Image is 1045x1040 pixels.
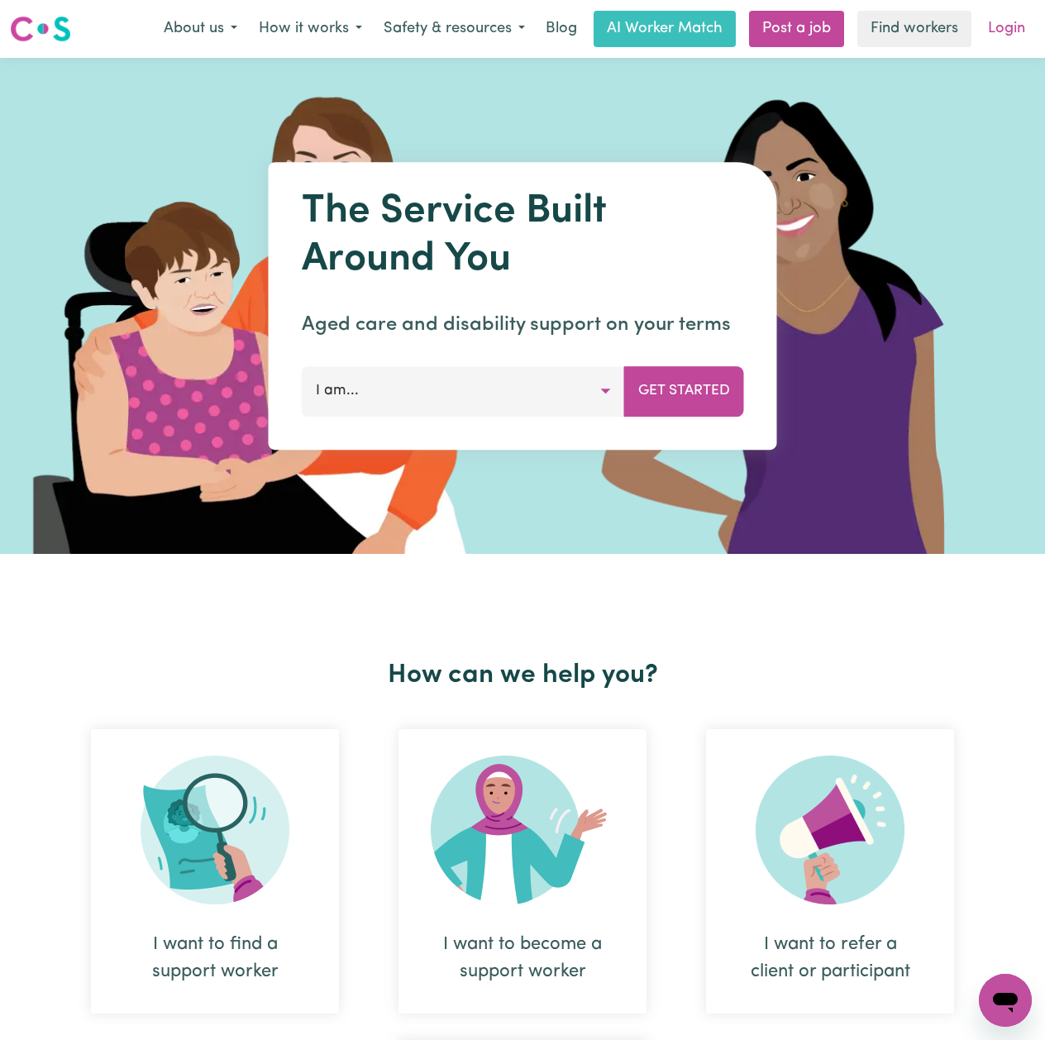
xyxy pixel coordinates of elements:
[141,756,289,904] img: Search
[536,11,587,47] a: Blog
[302,188,744,284] h1: The Service Built Around You
[594,11,736,47] a: AI Worker Match
[979,974,1032,1027] iframe: Button to launch messaging window
[153,12,248,46] button: About us
[302,310,744,340] p: Aged care and disability support on your terms
[10,10,71,48] a: Careseekers logo
[746,931,914,985] div: I want to refer a client or participant
[749,11,844,47] a: Post a job
[398,729,647,1014] div: I want to become a support worker
[431,756,614,904] img: Become Worker
[131,931,299,985] div: I want to find a support worker
[61,660,984,691] h2: How can we help you?
[756,756,904,904] img: Refer
[302,366,625,416] button: I am...
[857,11,971,47] a: Find workers
[706,729,954,1014] div: I want to refer a client or participant
[438,931,607,985] div: I want to become a support worker
[373,12,536,46] button: Safety & resources
[91,729,339,1014] div: I want to find a support worker
[248,12,373,46] button: How it works
[624,366,744,416] button: Get Started
[978,11,1035,47] a: Login
[10,14,71,44] img: Careseekers logo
